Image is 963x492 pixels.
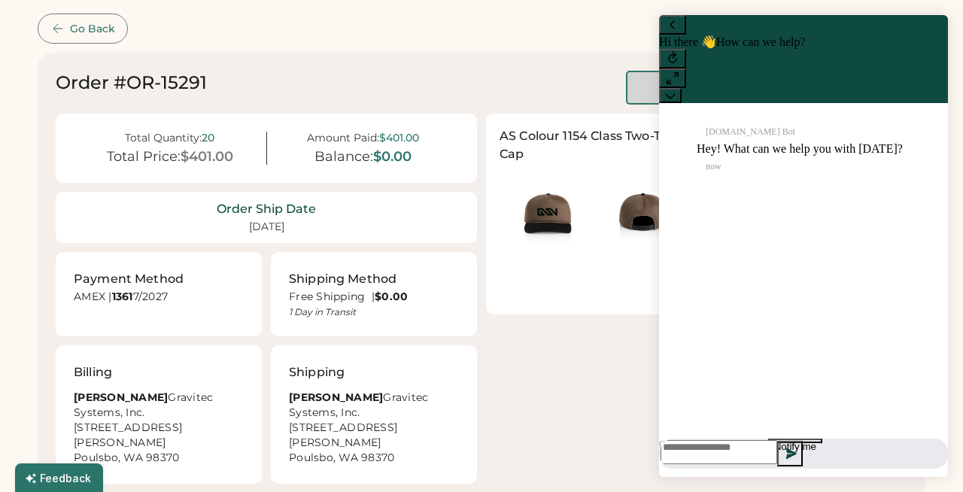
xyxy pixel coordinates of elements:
[21,90,32,101] svg: Close Chat
[140,446,155,461] svg: Send Message
[74,363,112,381] div: Billing
[53,142,259,155] span: Hey! What can we help you with [DATE]?
[21,51,36,66] svg: restart
[595,169,691,265] img: generate-image
[379,132,419,144] div: $401.00
[373,149,412,166] div: $0.00
[181,149,233,166] div: $401.00
[249,220,284,235] div: [DATE]
[289,390,383,404] strong: [PERSON_NAME]
[217,201,316,217] div: Order Ship Date
[314,149,373,166] div: Balance:
[62,127,259,136] span: [DOMAIN_NAME] Bot
[202,132,214,144] div: 20
[289,390,459,465] div: Gravitec Systems, Inc. [STREET_ADDRESS][PERSON_NAME] Poulsbo, WA 98370
[289,290,459,305] div: Free Shipping |
[375,290,408,303] strong: $0.00
[15,35,72,48] span: Hi there 👋
[72,35,162,48] span: How can we help?
[70,23,115,35] div: Go Back
[112,290,133,303] strong: 1361
[307,132,379,144] div: Amount Paid:
[74,290,244,308] div: AMEX | 7/2027
[107,149,181,166] div: Total Price:
[500,127,690,163] div: AS Colour 1154 Class Two-Tone Cap
[124,439,178,443] button: Notify me
[74,270,184,288] div: Payment Method
[289,363,345,381] div: Shipping
[62,162,259,171] span: now
[56,71,207,95] div: Order #OR-15291
[289,270,396,288] div: Shipping Method
[500,169,595,265] img: generate-image
[289,306,459,318] div: 1 Day in Transit
[125,132,202,144] div: Total Quantity:
[21,71,36,86] svg: Expand window
[74,390,244,465] div: Gravitec Systems, Inc. [STREET_ADDRESS][PERSON_NAME] Poulsbo, WA 98370
[74,390,168,404] strong: [PERSON_NAME]
[21,17,36,32] svg: conversation history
